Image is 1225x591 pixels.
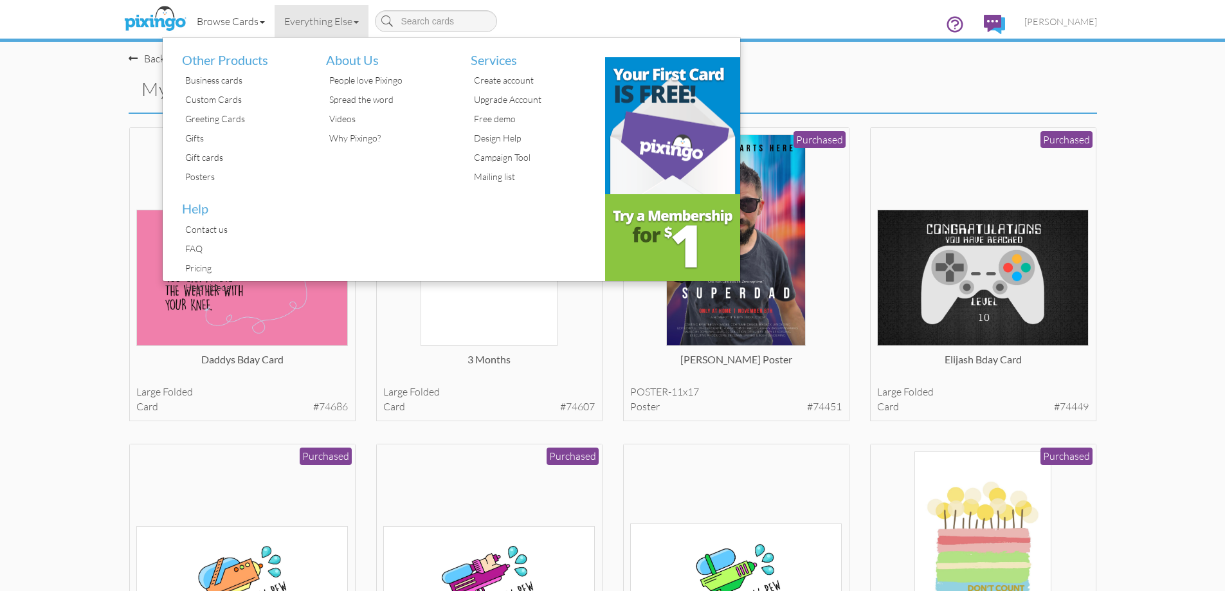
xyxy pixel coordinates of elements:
div: Spread the word [326,90,451,109]
span: [PERSON_NAME] [1024,16,1097,27]
div: Contact us [182,220,307,239]
span: folded [903,385,934,398]
div: FAQ [182,239,307,259]
input: Search cards [375,10,497,32]
span: folded [410,385,440,398]
div: Upgrade Account [471,90,596,109]
li: About Us [316,38,451,71]
li: Help [172,186,307,220]
a: Everything Else [275,5,368,37]
div: Campaign Tool [471,148,596,167]
div: Mailing list [471,167,596,186]
div: Pricing [182,259,307,278]
a: [PERSON_NAME] [1015,5,1107,38]
div: Purchased [547,448,599,465]
div: Gifts [182,129,307,148]
img: e3c53f66-4b0a-4d43-9253-35934b16df62.png [605,194,740,281]
div: Purchased [1040,131,1093,149]
div: daddys bday card [136,352,348,378]
span: large [136,385,161,398]
li: Services [461,38,596,71]
li: Other Products [172,38,307,71]
div: Posters [182,167,307,186]
span: large [877,385,902,398]
h2: My Projects [141,79,590,100]
div: card [136,399,348,414]
div: Elijash Bday card [877,352,1089,378]
div: Videos [326,109,451,129]
a: Browse Cards [187,5,275,37]
div: Purchased [1040,448,1093,465]
div: Help videos [182,278,307,297]
div: Purchased [794,131,846,149]
img: 135054-1-1756223392759-2ecbf3ee1e387142-qa.jpg [136,210,348,346]
div: People love Pixingo [326,71,451,90]
div: poster [630,399,842,414]
img: b31c39d9-a6cc-4959-841f-c4fb373484ab.png [605,57,740,194]
div: Custom Cards [182,90,307,109]
img: comments.svg [984,15,1005,34]
span: #74451 [807,399,842,414]
span: #74449 [1054,399,1089,414]
div: card [877,399,1089,414]
div: Gift cards [182,148,307,167]
span: #74686 [313,399,348,414]
span: #74607 [560,399,595,414]
span: large [383,385,408,398]
div: Free demo [471,109,596,129]
div: [PERSON_NAME] poster [630,352,842,378]
a: Back to dashboard [129,52,226,65]
span: folded [163,385,193,398]
div: card [383,399,595,414]
div: Greeting Cards [182,109,307,129]
img: 134516-1-1754672819822-e1bedec3ccea7f58-qa.jpg [877,210,1089,346]
div: Design Help [471,129,596,148]
div: Why Pixingo? [326,129,451,148]
div: Create account [471,71,596,90]
span: POSTER-11x17 [630,385,699,398]
div: Business cards [182,71,307,90]
div: 3 months [383,352,595,378]
img: pixingo logo [121,3,189,35]
div: Purchased [300,448,352,465]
